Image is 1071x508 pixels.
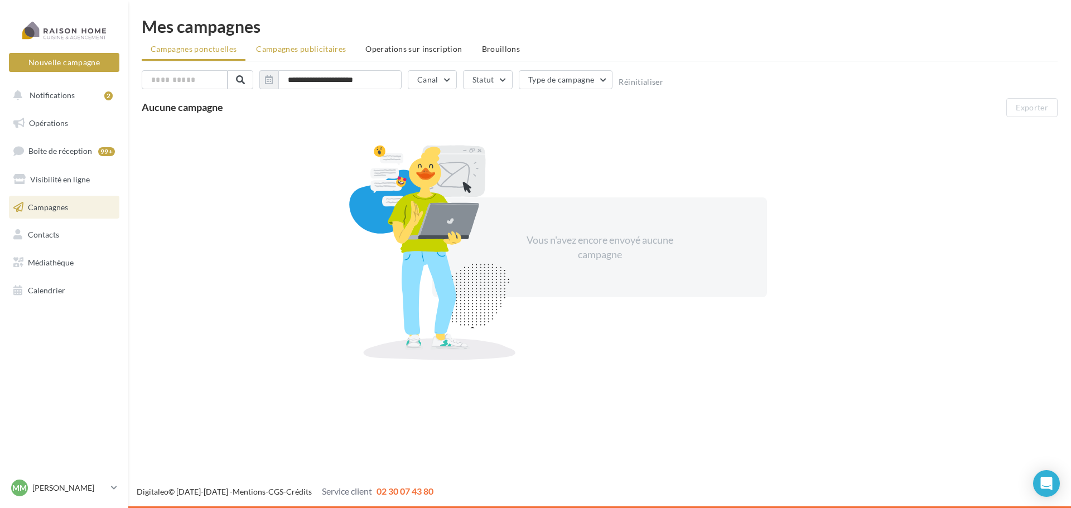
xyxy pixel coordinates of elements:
a: Crédits [286,487,312,496]
a: Contacts [7,223,122,246]
span: Operations sur inscription [365,44,462,54]
div: Vous n'avez encore envoyé aucune campagne [504,233,696,262]
div: 2 [104,91,113,100]
span: Notifications [30,90,75,100]
span: Service client [322,486,372,496]
span: Opérations [29,118,68,128]
span: Aucune campagne [142,101,223,113]
span: Médiathèque [28,258,74,267]
button: Exporter [1006,98,1058,117]
a: Calendrier [7,279,122,302]
span: Campagnes publicitaires [256,44,346,54]
a: Médiathèque [7,251,122,274]
div: 99+ [98,147,115,156]
button: Canal [408,70,457,89]
p: [PERSON_NAME] [32,482,107,494]
a: Visibilité en ligne [7,168,122,191]
button: Type de campagne [519,70,613,89]
span: Brouillons [482,44,520,54]
div: Mes campagnes [142,18,1058,35]
button: Nouvelle campagne [9,53,119,72]
a: Opérations [7,112,122,135]
a: Mentions [233,487,266,496]
button: Notifications 2 [7,84,117,107]
button: Statut [463,70,513,89]
span: Calendrier [28,286,65,295]
a: Boîte de réception99+ [7,139,122,163]
a: Campagnes [7,196,122,219]
button: Réinitialiser [619,78,663,86]
span: Boîte de réception [28,146,92,156]
a: Digitaleo [137,487,168,496]
a: CGS [268,487,283,496]
span: Contacts [28,230,59,239]
a: MM [PERSON_NAME] [9,477,119,499]
span: Visibilité en ligne [30,175,90,184]
span: MM [12,482,27,494]
div: Open Intercom Messenger [1033,470,1060,497]
span: 02 30 07 43 80 [377,486,433,496]
span: © [DATE]-[DATE] - - - [137,487,433,496]
span: Campagnes [28,202,68,211]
